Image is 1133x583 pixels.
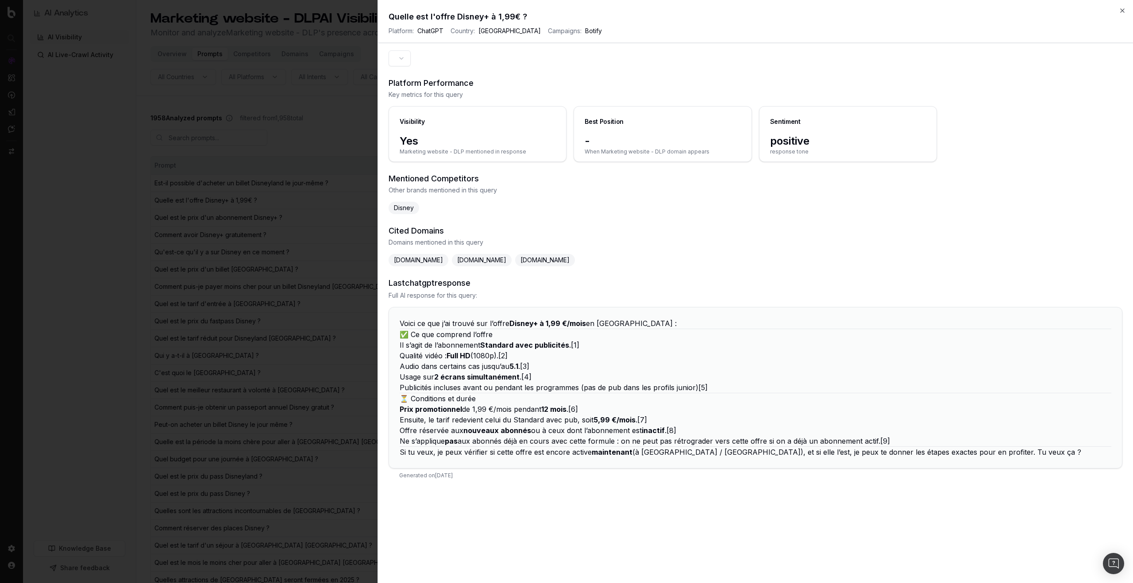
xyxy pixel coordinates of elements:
[592,448,632,456] strong: maintenant
[509,362,518,371] strong: 5.1
[585,27,602,35] span: Botify
[400,134,555,148] span: Yes
[480,341,569,349] strong: Standard avec publicités
[478,27,541,35] span: [GEOGRAPHIC_DATA]
[400,405,462,414] strong: Prix promotionnel
[389,173,1122,185] h3: Mentioned Competitors
[770,148,926,155] span: response tone
[400,318,1111,329] p: Voici ce que j’ai trouvé sur l’offre en [GEOGRAPHIC_DATA] :
[389,254,448,266] span: [DOMAIN_NAME]
[451,27,475,35] span: Country:
[585,117,624,126] div: Best Position
[389,225,1122,237] h3: Cited Domains
[400,361,1111,372] li: Audio dans certains cas jusqu’au . [ 3 ]
[389,186,1122,195] span: Other brands mentioned in this query
[770,134,926,148] span: positive
[389,468,1122,486] div: Generated on [DATE]
[770,117,801,126] div: Sentiment
[447,351,470,360] strong: Full HD
[463,426,531,435] strong: nouveaux abonnés
[541,405,566,414] strong: 12 mois
[389,11,1122,23] h2: Quelle est l'offre Disney+ à 1,99€ ?
[585,148,741,155] span: When Marketing website - DLP domain appears
[400,340,1111,350] li: Il s’agit de l’abonnement . [ 1 ]
[389,277,1122,289] h3: Last chatgpt response
[400,329,1111,340] h2: ✅ Ce que comprend l’offre
[400,382,1111,393] li: Publicités incluses avant ou pendant les programmes (pas de pub dans les profils junior) [ 5 ]
[593,415,636,424] strong: 5,99 €/mois
[389,27,414,35] span: Platform:
[445,437,458,445] strong: pas
[509,319,586,328] strong: Disney+ à 1,99 €/mois
[389,202,419,214] span: Disney
[548,27,582,35] span: Campaigns:
[417,27,443,35] span: ChatGPT
[400,148,555,155] span: Marketing website - DLP mentioned in response
[452,254,512,266] span: [DOMAIN_NAME]
[389,77,1122,89] h3: Platform Performance
[400,350,1111,361] li: Qualité vidéo : (1080p). [ 2 ]
[400,372,1111,382] li: Usage sur . [ 4 ]
[642,426,665,435] strong: inactif
[400,425,1111,436] li: Offre réservée aux ou à ceux dont l’abonnement est . [ 8 ]
[389,238,1122,247] span: Domains mentioned in this query
[400,436,1111,446] li: Ne s’applique aux abonnés déjà en cours avec cette formule : on ne peut pas rétrograder vers cett...
[389,90,1122,99] span: Key metrics for this query
[400,414,1111,425] li: Ensuite, le tarif redevient celui du Standard avec pub, soit . [ 7 ]
[400,447,1111,457] p: Si tu veux, je peux vérifier si cette offre est encore active (à [GEOGRAPHIC_DATA] / [GEOGRAPHIC_...
[389,291,1122,300] span: Full AI response for this query:
[400,117,425,126] div: Visibility
[400,393,1111,404] h2: ⏳ Conditions et durée
[400,404,1111,414] li: de 1,99 €/mois pendant . [ 6 ]
[434,372,520,381] strong: 2 écrans simultanément
[515,254,575,266] span: [DOMAIN_NAME]
[585,134,741,148] span: -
